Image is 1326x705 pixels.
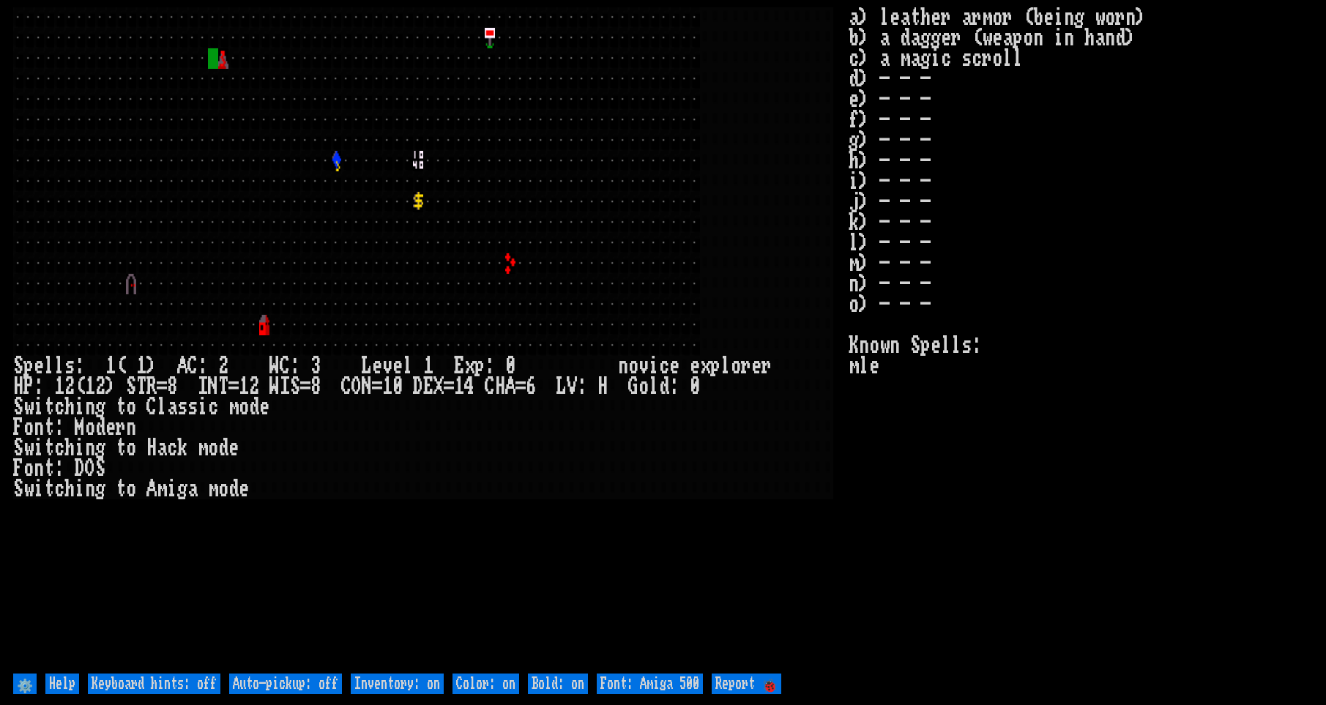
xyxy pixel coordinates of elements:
div: o [239,397,249,417]
div: o [126,438,136,458]
div: o [731,356,741,376]
input: Auto-pickup: off [229,674,342,694]
div: : [198,356,208,376]
div: g [177,479,187,499]
div: t [44,479,54,499]
div: l [54,356,64,376]
div: : [75,356,85,376]
div: n [85,438,95,458]
div: i [167,479,177,499]
input: Font: Amiga 500 [597,674,703,694]
div: T [136,376,146,397]
div: D [75,458,85,479]
div: r [741,356,751,376]
div: w [23,479,34,499]
div: t [116,397,126,417]
div: o [628,356,638,376]
div: a [187,479,198,499]
div: 2 [95,376,105,397]
div: 1 [423,356,433,376]
div: S [13,438,23,458]
input: ⚙️ [13,674,37,694]
div: A [505,376,515,397]
div: s [64,356,75,376]
input: Report 🐞 [712,674,781,694]
div: r [116,417,126,438]
div: e [239,479,249,499]
div: F [13,417,23,438]
input: Color: on [452,674,519,694]
div: F [13,458,23,479]
div: i [75,479,85,499]
div: i [34,397,44,417]
div: = [372,376,382,397]
div: 0 [690,376,700,397]
div: i [649,356,659,376]
div: R [146,376,157,397]
div: 1 [105,356,116,376]
div: O [85,458,95,479]
div: 1 [54,376,64,397]
div: A [146,479,157,499]
div: 2 [249,376,259,397]
div: 1 [85,376,95,397]
div: e [669,356,679,376]
div: n [85,397,95,417]
div: e [372,356,382,376]
div: o [126,479,136,499]
div: w [23,438,34,458]
div: t [44,417,54,438]
div: : [54,458,64,479]
div: T [218,376,228,397]
div: p [474,356,485,376]
div: h [64,438,75,458]
div: i [75,397,85,417]
div: o [208,438,218,458]
div: x [464,356,474,376]
div: : [54,417,64,438]
div: H [495,376,505,397]
div: C [341,376,351,397]
div: c [54,397,64,417]
div: g [95,438,105,458]
div: L [556,376,567,397]
div: a [167,397,177,417]
div: t [44,397,54,417]
div: 6 [526,376,536,397]
div: E [423,376,433,397]
div: m [157,479,167,499]
div: V [567,376,577,397]
div: p [710,356,720,376]
div: l [720,356,731,376]
div: l [157,397,167,417]
div: H [146,438,157,458]
div: S [290,376,300,397]
stats: a) leather armor (being worn) b) a dagger (weapon in hand) c) a magic scroll d) - - - e) - - - f)... [849,7,1313,670]
div: h [64,479,75,499]
div: S [13,356,23,376]
div: ) [146,356,157,376]
div: S [13,397,23,417]
div: 4 [464,376,474,397]
div: m [208,479,218,499]
div: n [618,356,628,376]
div: t [44,458,54,479]
div: c [208,397,218,417]
div: e [259,397,269,417]
div: o [126,397,136,417]
div: = [515,376,526,397]
div: l [44,356,54,376]
div: = [300,376,310,397]
div: L [362,356,372,376]
div: 8 [167,376,177,397]
div: i [34,479,44,499]
div: ) [105,376,116,397]
div: d [218,438,228,458]
div: C [187,356,198,376]
div: = [157,376,167,397]
div: i [75,438,85,458]
div: H [597,376,608,397]
div: d [228,479,239,499]
div: e [34,356,44,376]
div: S [95,458,105,479]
